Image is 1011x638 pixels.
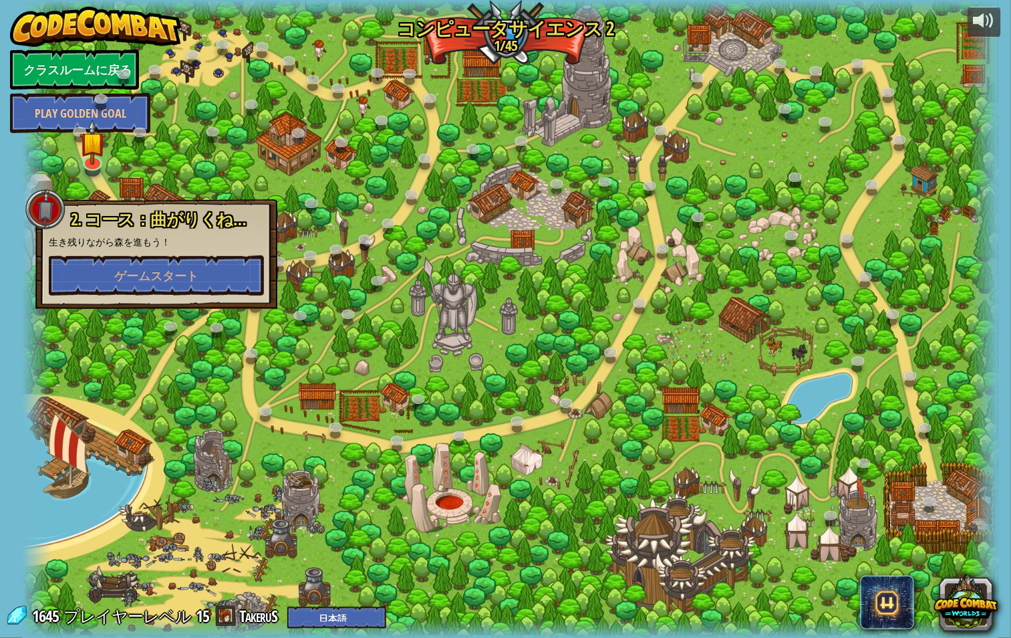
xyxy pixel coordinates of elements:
span: 15 [196,605,209,627]
span: 1645 [32,605,62,627]
img: level-banner-started.png [80,120,106,165]
p: 生き残りながら森を進もう！ [49,235,264,249]
a: Play Golden Goal [10,93,150,133]
span: プレイヤーレベル [63,605,191,627]
a: クラスルームに戻る [10,49,139,90]
a: TakeruS [239,605,281,627]
img: CodeCombat - Learn how to code by playing a game [10,7,181,47]
span: ゲームスタート [114,268,198,284]
span: 2. コース：曲がりくねった小道 [71,208,299,231]
button: ゲームスタート [49,255,264,296]
button: 音量を調整する [968,7,1001,38]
